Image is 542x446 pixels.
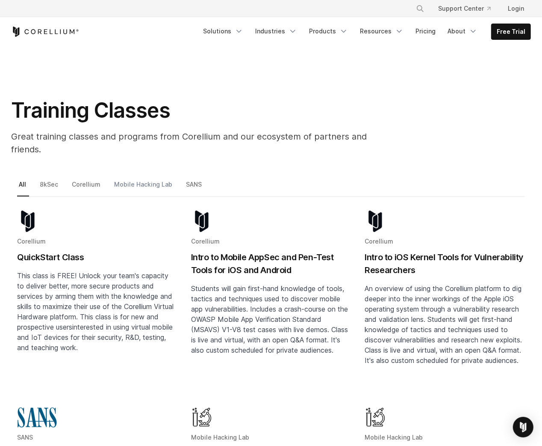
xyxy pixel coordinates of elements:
[191,211,212,232] img: corellium-logo-icon-dark
[365,284,522,365] span: An overview of using the Corellium platform to dig deeper into the inner workings of the Apple iO...
[304,24,353,39] a: Products
[38,179,61,197] a: 8kSec
[11,98,396,123] h1: Training Classes
[198,24,531,40] div: Navigation Menu
[191,434,249,441] span: Mobile Hacking Lab
[191,211,351,393] a: Blog post summary: Intro to Mobile AppSec and Pen-Test Tools for iOS and Android
[442,24,483,39] a: About
[70,179,103,197] a: Corellium
[17,238,46,245] span: Corellium
[250,24,302,39] a: Industries
[410,24,441,39] a: Pricing
[11,27,79,37] a: Corellium Home
[184,179,205,197] a: SANS
[11,130,396,156] p: Great training classes and programs from Corellium and our ecosystem of partners and friends.
[191,251,351,277] h2: Intro to Mobile AppSec and Pen-Test Tools for iOS and Android
[365,238,393,245] span: Corellium
[191,284,348,354] span: Students will gain first-hand knowledge of tools, tactics and techniques used to discover mobile ...
[17,211,177,393] a: Blog post summary: QuickStart Class
[431,1,498,16] a: Support Center
[17,323,173,352] span: interested in using virtual mobile and IoT devices for their security, R&D, testing, and teaching...
[198,24,248,39] a: Solutions
[365,211,386,232] img: corellium-logo-icon-dark
[17,179,29,197] a: All
[406,1,531,16] div: Navigation Menu
[191,238,220,245] span: Corellium
[191,407,212,428] img: Mobile Hacking Lab - Graphic Only
[365,434,423,441] span: Mobile Hacking Lab
[365,407,386,428] img: Mobile Hacking Lab - Graphic Only
[17,251,177,264] h2: QuickStart Class
[492,24,530,39] a: Free Trial
[17,434,33,441] span: SANS
[412,1,428,16] button: Search
[17,211,38,232] img: corellium-logo-icon-dark
[513,417,533,437] div: Open Intercom Messenger
[112,179,175,197] a: Mobile Hacking Lab
[17,407,57,428] img: sans-logo-cropped
[501,1,531,16] a: Login
[17,271,174,331] span: This class is FREE! Unlock your team's capacity to deliver better, more secure products and servi...
[365,211,525,393] a: Blog post summary: Intro to iOS Kernel Tools for Vulnerability Researchers
[355,24,409,39] a: Resources
[365,251,525,277] h2: Intro to iOS Kernel Tools for Vulnerability Researchers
